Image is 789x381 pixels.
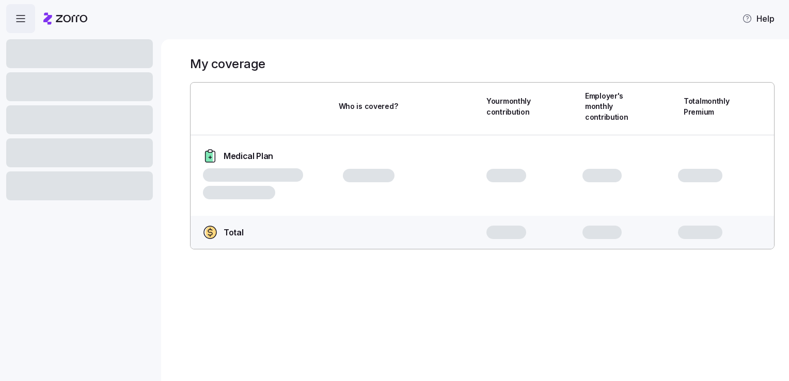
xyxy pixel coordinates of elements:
span: Employer's monthly contribution [585,91,628,122]
span: Your monthly contribution [486,96,531,117]
button: Help [734,8,783,29]
span: Total [224,226,243,239]
h1: My coverage [190,56,265,72]
span: Total monthly Premium [684,96,730,117]
span: Who is covered? [339,101,398,112]
span: Help [742,12,775,25]
span: Medical Plan [224,150,273,163]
